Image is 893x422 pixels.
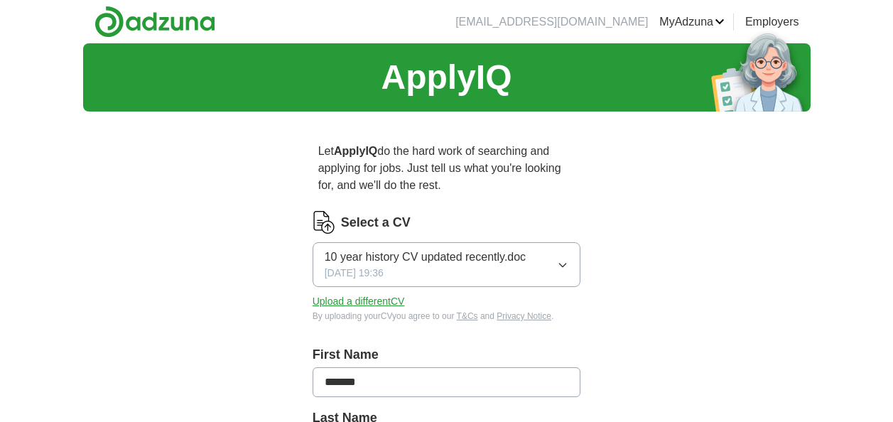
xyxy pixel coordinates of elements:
h1: ApplyIQ [381,52,512,103]
span: 10 year history CV updated recently.doc [325,249,526,266]
strong: ApplyIQ [334,145,377,157]
a: Privacy Notice [497,311,551,321]
img: Adzuna logo [94,6,215,38]
li: [EMAIL_ADDRESS][DOMAIN_NAME] [455,13,648,31]
div: By uploading your CV you agree to our and . [313,310,581,323]
img: CV Icon [313,211,335,234]
a: Employers [745,13,799,31]
a: MyAdzuna [659,13,725,31]
p: Let do the hard work of searching and applying for jobs. Just tell us what you're looking for, an... [313,137,581,200]
button: Upload a differentCV [313,294,405,309]
a: T&Cs [457,311,478,321]
button: 10 year history CV updated recently.doc[DATE] 19:36 [313,242,581,287]
label: First Name [313,345,581,364]
label: Select a CV [341,213,411,232]
span: [DATE] 19:36 [325,266,384,281]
